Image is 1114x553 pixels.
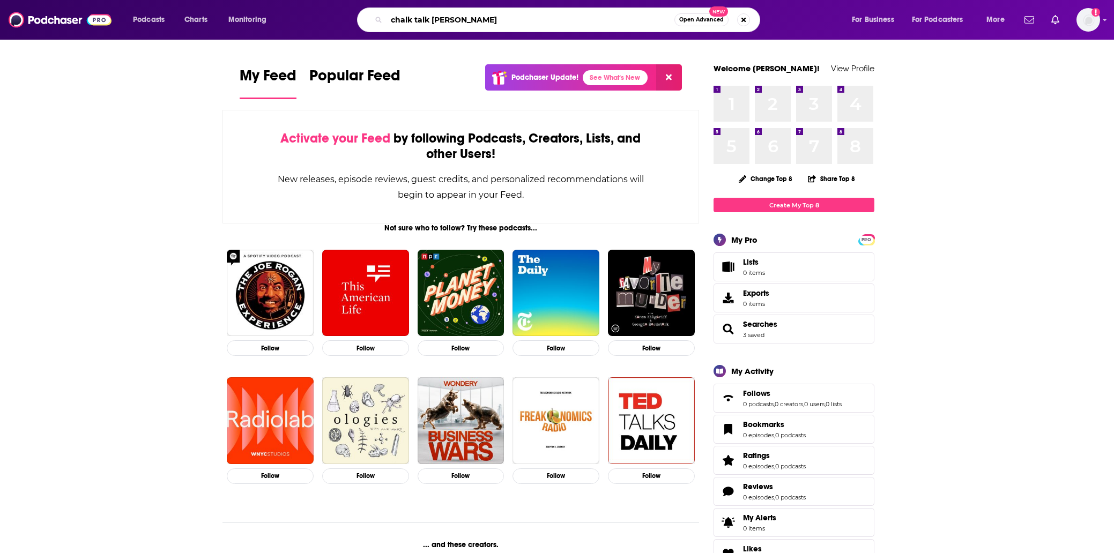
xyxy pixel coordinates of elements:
[743,319,777,329] a: Searches
[714,315,874,343] span: Searches
[608,468,695,484] button: Follow
[1047,11,1064,29] a: Show notifications dropdown
[240,66,296,91] span: My Feed
[986,12,1005,27] span: More
[743,482,806,491] a: Reviews
[583,70,648,85] a: See What's New
[714,508,874,537] a: My Alerts
[1091,8,1100,17] svg: Add a profile image
[227,340,314,356] button: Follow
[979,11,1018,28] button: open menu
[905,11,979,28] button: open menu
[714,198,874,212] a: Create My Top 8
[513,377,599,464] img: Freakonomics Radio
[775,431,806,439] a: 0 podcasts
[743,513,776,522] span: My Alerts
[227,250,314,337] a: The Joe Rogan Experience
[674,13,729,26] button: Open AdvancedNew
[774,400,775,408] span: ,
[714,252,874,281] a: Lists
[184,12,207,27] span: Charts
[717,453,739,468] a: Ratings
[608,340,695,356] button: Follow
[844,11,908,28] button: open menu
[608,377,695,464] img: TED Talks Daily
[227,377,314,464] img: Radiolab
[1076,8,1100,32] img: User Profile
[714,384,874,413] span: Follows
[309,66,400,99] a: Popular Feed
[133,12,165,27] span: Podcasts
[322,377,409,464] img: Ologies with Alie Ward
[717,322,739,337] a: Searches
[322,250,409,337] img: This American Life
[774,431,775,439] span: ,
[240,66,296,99] a: My Feed
[717,391,739,406] a: Follows
[322,340,409,356] button: Follow
[418,340,504,356] button: Follow
[1020,11,1038,29] a: Show notifications dropdown
[743,269,765,276] span: 0 items
[826,400,842,408] a: 0 lists
[743,300,769,308] span: 0 items
[774,494,775,501] span: ,
[222,540,699,549] div: ... and these creators.
[513,340,599,356] button: Follow
[803,400,804,408] span: ,
[277,131,645,162] div: by following Podcasts, Creators, Lists, and other Users!
[743,288,769,298] span: Exports
[860,235,873,243] a: PRO
[322,468,409,484] button: Follow
[222,223,699,233] div: Not sure who to follow? Try these podcasts...
[731,366,774,376] div: My Activity
[418,250,504,337] img: Planet Money
[743,431,774,439] a: 0 episodes
[775,462,806,470] a: 0 podcasts
[280,130,390,146] span: Activate your Feed
[732,172,799,185] button: Change Top 8
[743,451,806,460] a: Ratings
[513,250,599,337] img: The Daily
[717,290,739,305] span: Exports
[418,468,504,484] button: Follow
[717,515,739,530] span: My Alerts
[418,377,504,464] img: Business Wars
[775,400,803,408] a: 0 creators
[9,10,112,30] a: Podchaser - Follow, Share and Rate Podcasts
[228,12,266,27] span: Monitoring
[743,400,774,408] a: 0 podcasts
[367,8,770,32] div: Search podcasts, credits, & more...
[743,482,773,491] span: Reviews
[227,468,314,484] button: Follow
[743,420,806,429] a: Bookmarks
[743,494,774,501] a: 0 episodes
[511,73,578,82] p: Podchaser Update!
[277,171,645,203] div: New releases, episode reviews, guest credits, and personalized recommendations will begin to appe...
[679,17,724,23] span: Open Advanced
[309,66,400,91] span: Popular Feed
[177,11,214,28] a: Charts
[774,462,775,470] span: ,
[743,462,774,470] a: 0 episodes
[1076,8,1100,32] button: Show profile menu
[125,11,179,28] button: open menu
[912,12,963,27] span: For Podcasters
[717,422,739,437] a: Bookmarks
[852,12,894,27] span: For Business
[807,168,856,189] button: Share Top 8
[731,235,757,245] div: My Pro
[743,331,764,339] a: 3 saved
[608,250,695,337] img: My Favorite Murder with Karen Kilgariff and Georgia Hardstark
[717,259,739,274] span: Lists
